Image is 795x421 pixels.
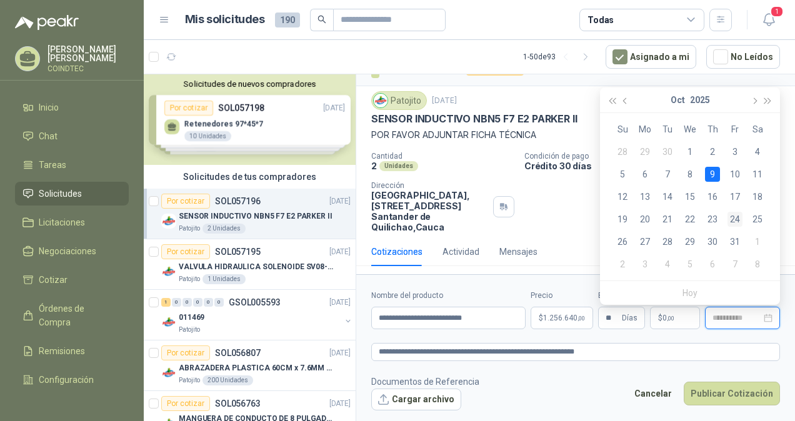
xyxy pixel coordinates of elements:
p: Cantidad [371,152,514,161]
a: Configuración [15,368,129,392]
div: 1 [750,234,765,249]
div: 24 [727,212,742,227]
label: Precio [531,290,593,302]
button: 2025 [690,87,710,112]
span: 1.256.640 [543,314,585,322]
p: [DATE] [329,347,351,359]
div: 0 [214,298,224,307]
td: 2025-10-23 [701,208,724,230]
td: 2025-09-30 [656,141,679,163]
div: 26 [615,234,630,249]
span: Tareas [39,158,66,172]
div: 3 [727,144,742,159]
th: Tu [656,118,679,141]
img: Company Logo [161,365,176,380]
span: Chat [39,129,57,143]
td: 2025-10-29 [679,230,701,253]
span: 1 [770,6,784,17]
a: Negociaciones [15,239,129,263]
button: Publicar Cotización [684,382,780,405]
td: 2025-11-08 [746,253,769,275]
div: Por cotizar [161,244,210,259]
a: Solicitudes [15,182,129,206]
td: 2025-10-01 [679,141,701,163]
span: Cotizar [39,273,67,287]
div: 22 [682,212,697,227]
a: 1 0 0 0 0 0 GSOL005593[DATE] Company Logo011469Patojito [161,295,353,335]
a: Licitaciones [15,210,129,234]
th: Th [701,118,724,141]
div: 9 [705,167,720,182]
p: SOL057195 [215,247,261,256]
p: ABRAZADERA PLASTICA 60CM x 7.6MM ANCHA [179,362,334,374]
a: Por cotizarSOL057195[DATE] Company LogoVALVULA HIDRAULICA SOLENOIDE SV08-20Patojito1 Unidades [144,239,356,290]
td: 2025-10-28 [656,230,679,253]
div: 25 [750,212,765,227]
span: 190 [275,12,300,27]
div: Solicitudes de nuevos compradoresPor cotizarSOL057198[DATE] Retenedores 97*45*710 UnidadesPor cot... [144,74,356,165]
div: 16 [705,189,720,204]
td: 2025-10-04 [746,141,769,163]
div: 20 [637,212,652,227]
button: No Leídos [706,45,780,69]
div: 14 [660,189,675,204]
p: [DATE] [329,196,351,207]
div: 7 [660,167,675,182]
p: [DATE] [432,95,457,107]
span: ,00 [667,315,674,322]
span: Configuración [39,373,94,387]
p: SOL056763 [215,399,261,408]
td: 2025-10-02 [701,141,724,163]
div: 6 [637,167,652,182]
td: 2025-11-05 [679,253,701,275]
button: Oct [671,87,685,112]
th: Mo [634,118,656,141]
img: Company Logo [161,214,176,229]
td: 2025-10-10 [724,163,746,186]
p: Patojito [179,224,200,234]
div: 30 [705,234,720,249]
a: Remisiones [15,339,129,363]
div: 27 [637,234,652,249]
p: SENSOR INDUCTIVO NBN5 F7 E2 PARKER II [371,112,577,126]
a: Órdenes de Compra [15,297,129,334]
div: Cotizaciones [371,245,422,259]
button: Asignado a mi [606,45,696,69]
div: 2 [705,144,720,159]
div: 5 [615,167,630,182]
div: Unidades [379,161,418,171]
label: Nombre del producto [371,290,526,302]
div: 200 Unidades [202,375,253,385]
p: Crédito 30 días [524,161,790,171]
div: 1 [161,298,171,307]
div: 19 [615,212,630,227]
div: 4 [660,257,675,272]
div: 4 [750,144,765,159]
div: 12 [615,189,630,204]
a: Chat [15,124,129,148]
div: 1 - 50 de 93 [523,47,596,67]
button: Cancelar [627,382,679,405]
td: 2025-10-22 [679,208,701,230]
a: Por cotizarSOL056807[DATE] Company LogoABRAZADERA PLASTICA 60CM x 7.6MM ANCHAPatojito200 Unidades [144,340,356,391]
th: We [679,118,701,141]
div: 0 [172,298,181,307]
div: 0 [182,298,192,307]
p: Patojito [179,325,200,335]
span: $ [658,314,662,322]
td: 2025-10-19 [611,208,634,230]
img: Company Logo [161,315,176,330]
td: 2025-10-03 [724,141,746,163]
td: 2025-10-16 [701,186,724,208]
div: Solicitudes de tus compradores [144,165,356,189]
div: Por cotizar [161,345,210,360]
span: 0 [662,314,674,322]
td: 2025-10-24 [724,208,746,230]
p: SOL056807 [215,349,261,357]
div: 29 [637,144,652,159]
td: 2025-10-14 [656,186,679,208]
td: 2025-11-07 [724,253,746,275]
th: Sa [746,118,769,141]
p: 2 [371,161,377,171]
div: 29 [682,234,697,249]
